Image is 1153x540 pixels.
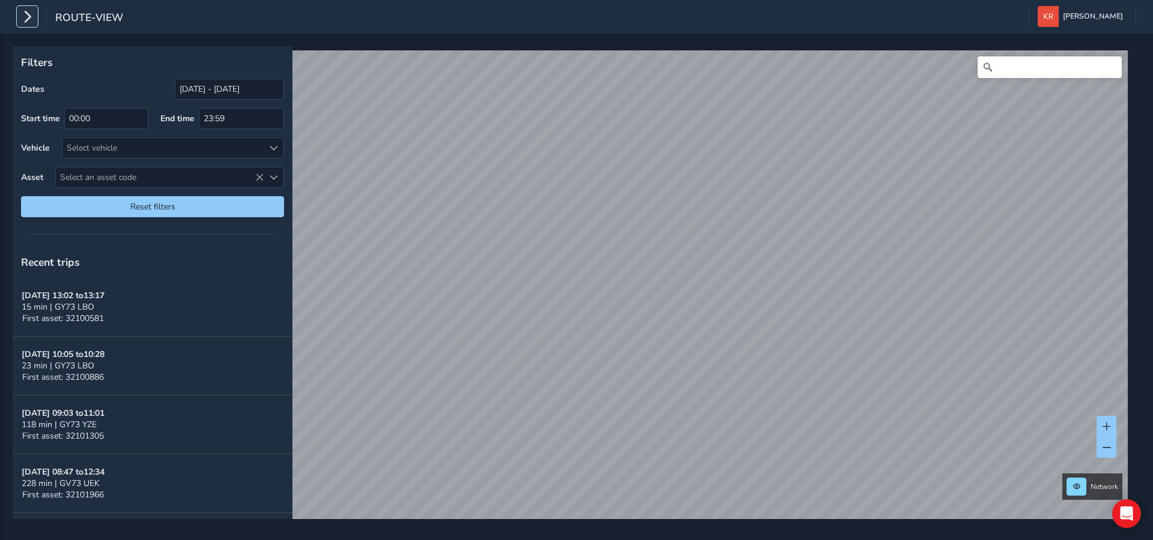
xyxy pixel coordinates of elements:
span: 15 min | GY73 LBO [22,301,94,313]
img: diamond-layout [1038,6,1059,27]
div: Select vehicle [62,138,264,158]
button: [DATE] 10:05 to10:2823 min | GY73 LBOFirst asset: 32100886 [13,337,292,395]
button: [DATE] 08:47 to12:34228 min | GV73 UEKFirst asset: 32101966 [13,454,292,513]
span: 228 min | GV73 UEK [22,478,100,489]
strong: [DATE] 09:03 to 11:01 [22,407,104,419]
span: 118 min | GY73 YZE [22,419,97,430]
span: First asset: 32100886 [22,371,104,383]
label: Dates [21,83,44,95]
span: route-view [55,10,123,27]
span: 23 min | GY73 LBO [22,360,94,371]
span: Recent trips [21,255,80,269]
strong: [DATE] 13:02 to 13:17 [22,290,104,301]
strong: [DATE] 08:47 to 12:34 [22,466,104,478]
button: Reset filters [21,196,284,217]
span: First asset: 32101966 [22,489,104,500]
button: [DATE] 09:03 to11:01118 min | GY73 YZEFirst asset: 32101305 [13,395,292,454]
input: Search [978,56,1122,78]
label: Asset [21,172,43,183]
button: [DATE] 13:02 to13:1715 min | GY73 LBOFirst asset: 32100581 [13,278,292,337]
label: End time [160,113,195,124]
span: Select an asset code [56,167,264,187]
label: Vehicle [21,142,50,154]
span: Reset filters [30,201,275,212]
strong: [DATE] 10:05 to 10:28 [22,349,104,360]
span: Network [1091,482,1118,491]
span: First asset: 32100581 [22,313,104,324]
div: Select an asset code [264,167,283,187]
button: [PERSON_NAME] [1038,6,1127,27]
div: Open Intercom Messenger [1112,499,1141,528]
label: Start time [21,113,60,124]
span: First asset: 32101305 [22,430,104,442]
span: [PERSON_NAME] [1063,6,1123,27]
p: Filters [21,55,284,70]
